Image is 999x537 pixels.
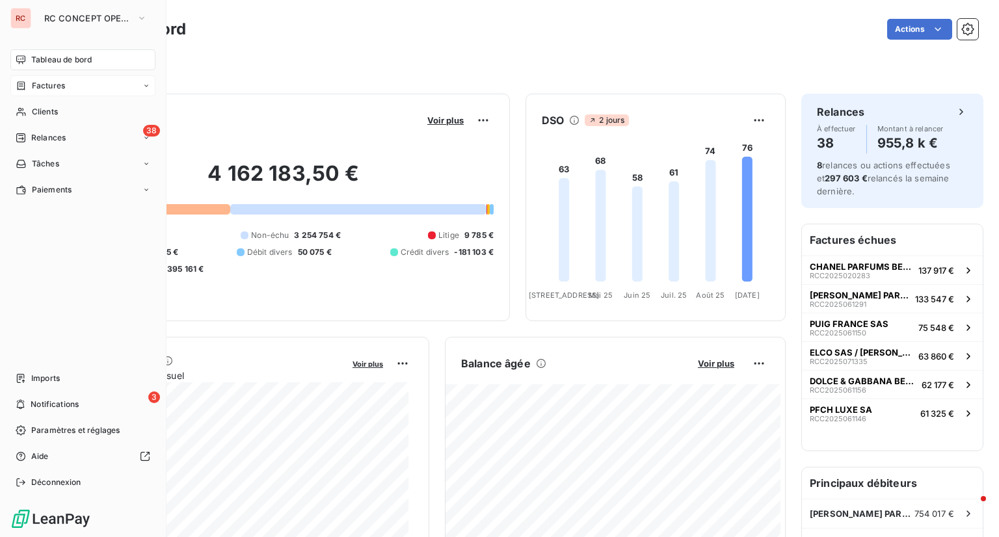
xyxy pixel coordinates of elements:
[817,160,950,196] span: relances ou actions effectuées et relancés la semaine dernière.
[31,399,79,410] span: Notifications
[454,246,494,258] span: -181 103 €
[32,158,59,170] span: Tâches
[32,80,65,92] span: Factures
[920,408,954,419] span: 61 325 €
[427,115,464,125] span: Voir plus
[922,380,954,390] span: 62 177 €
[696,291,725,300] tspan: Août 25
[251,229,289,241] span: Non-échu
[877,133,944,153] h4: 955,8 k €
[542,112,564,128] h6: DSO
[247,246,293,258] span: Débit divers
[810,508,914,519] span: [PERSON_NAME] PARFUMS
[31,132,66,144] span: Relances
[735,291,760,300] tspan: [DATE]
[423,114,468,126] button: Voir plus
[817,160,822,170] span: 8
[914,508,954,519] span: 754 017 €
[31,477,81,488] span: Déconnexion
[810,358,868,365] span: RCC2025071335
[810,319,888,329] span: PUIG FRANCE SAS
[32,184,72,196] span: Paiements
[44,13,131,23] span: RC CONCEPT OPERATIONNEL
[461,356,531,371] h6: Balance âgée
[464,229,494,241] span: 9 785 €
[529,291,599,300] tspan: [STREET_ADDRESS]
[585,114,628,126] span: 2 jours
[401,246,449,258] span: Crédit divers
[918,322,954,333] span: 75 548 €
[802,370,983,399] button: DOLCE & GABBANA BEAUTY SRLRCC202506115662 177 €
[825,173,867,183] span: 297 603 €
[817,133,856,153] h4: 38
[148,391,160,403] span: 3
[32,106,58,118] span: Clients
[810,329,866,337] span: RCC2025061150
[10,508,91,529] img: Logo LeanPay
[810,386,866,394] span: RCC2025061156
[589,291,613,300] tspan: Mai 25
[810,376,916,386] span: DOLCE & GABBANA BEAUTY SRL
[698,358,734,369] span: Voir plus
[918,265,954,276] span: 137 917 €
[31,451,49,462] span: Aide
[143,125,160,137] span: 38
[694,358,738,369] button: Voir plus
[163,263,204,275] span: -395 161 €
[810,415,866,423] span: RCC2025061146
[298,246,332,258] span: 50 075 €
[349,358,387,369] button: Voir plus
[887,19,952,40] button: Actions
[353,360,383,369] span: Voir plus
[810,347,913,358] span: ELCO SAS / [PERSON_NAME]
[802,399,983,427] button: PFCH LUXE SARCC202506114661 325 €
[802,255,983,284] button: CHANEL PARFUMS BEAUTERCC2025020283137 917 €
[802,313,983,341] button: PUIG FRANCE SASRCC202506115075 548 €
[10,446,155,467] a: Aide
[810,272,870,280] span: RCC2025020283
[817,125,856,133] span: À effectuer
[810,300,866,308] span: RCC2025061291
[661,291,687,300] tspan: Juil. 25
[624,291,650,300] tspan: Juin 25
[802,224,983,255] h6: Factures échues
[31,373,60,384] span: Imports
[438,229,459,241] span: Litige
[802,341,983,370] button: ELCO SAS / [PERSON_NAME]RCC202507133563 860 €
[877,125,944,133] span: Montant à relancer
[802,467,983,499] h6: Principaux débiteurs
[73,161,494,200] h2: 4 162 183,50 €
[817,104,864,120] h6: Relances
[802,284,983,313] button: [PERSON_NAME] PARFUMSRCC2025061291133 547 €
[31,425,120,436] span: Paramètres et réglages
[955,493,986,524] iframe: Intercom live chat
[915,294,954,304] span: 133 547 €
[294,229,341,241] span: 3 254 754 €
[810,261,913,272] span: CHANEL PARFUMS BEAUTE
[810,290,910,300] span: [PERSON_NAME] PARFUMS
[31,54,92,66] span: Tableau de bord
[73,369,343,382] span: Chiffre d'affaires mensuel
[810,404,872,415] span: PFCH LUXE SA
[918,351,954,361] span: 63 860 €
[10,8,31,29] div: RC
